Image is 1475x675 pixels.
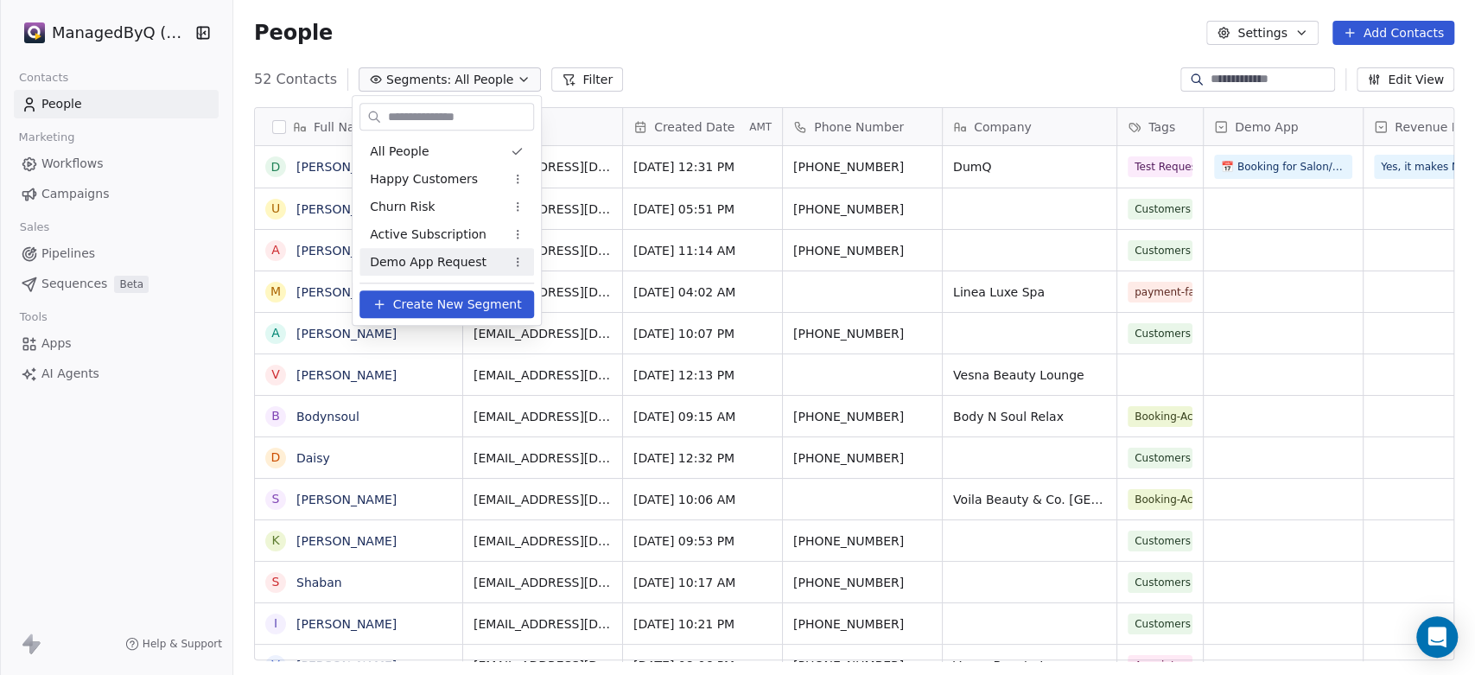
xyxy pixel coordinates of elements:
[370,198,435,216] span: Churn Risk
[359,290,534,318] button: Create New Segment
[359,137,534,276] div: Suggestions
[370,143,429,161] span: All People
[370,226,486,244] span: Active Subscription
[370,253,486,271] span: Demo App Request
[370,170,478,188] span: Happy Customers
[393,296,522,314] span: Create New Segment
